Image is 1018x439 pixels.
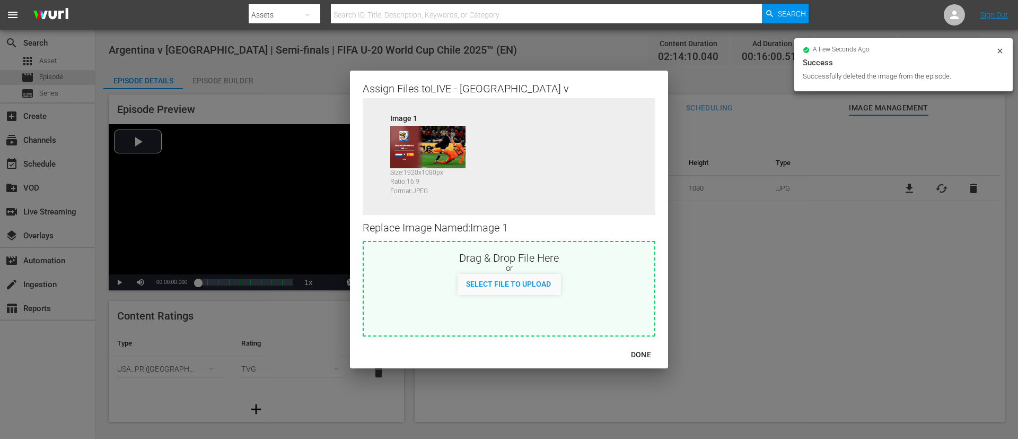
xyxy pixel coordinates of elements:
div: Drag & Drop File Here [364,251,654,263]
div: Successfully deleted the image from the episode. [803,71,993,82]
button: Select File to Upload [458,274,559,293]
div: Replace Image Named: Image 1 [363,215,655,241]
div: Assign Files to LIVE - [GEOGRAPHIC_DATA] v [GEOGRAPHIC_DATA] | Semi-finals | FIFA U-20 World Cup ... [363,81,655,94]
img: 7EHrmMBlG7zt4ycAYCVy4d.jpg [390,126,466,168]
button: DONE [618,345,664,365]
span: a few seconds ago [813,46,870,54]
div: Success [803,56,1004,69]
span: Search [778,4,806,23]
div: or [364,263,654,274]
img: ans4CAIJ8jUAAAAAAAAAAAAAAAAAAAAAAAAgQb4GAAAAAAAAAAAAAAAAAAAAAAAAJMjXAAAAAAAAAAAAAAAAAAAAAAAAgAT5G... [25,3,76,28]
div: Size: 1920 x 1080 px Ratio: 16:9 Format: JPEG [390,168,475,191]
div: Image 1 [390,113,475,120]
a: Sign Out [980,11,1008,19]
span: Select File to Upload [458,280,559,288]
div: DONE [622,348,660,361]
span: menu [6,8,19,21]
